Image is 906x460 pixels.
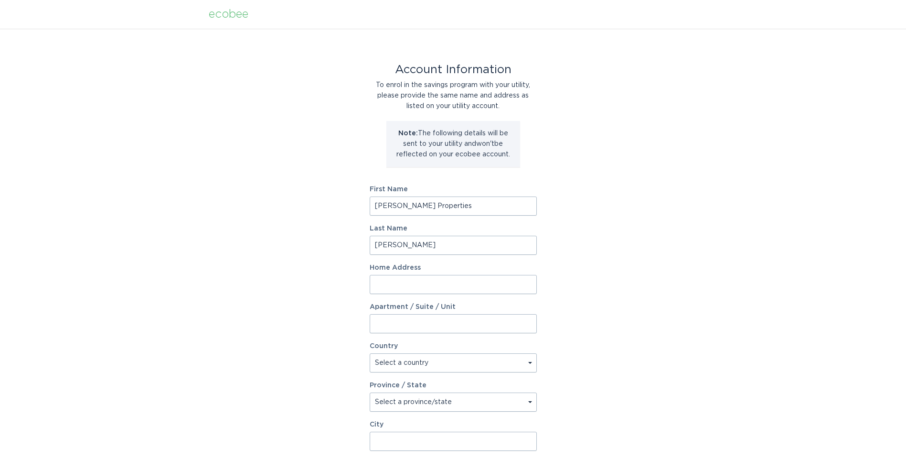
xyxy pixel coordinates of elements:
[370,264,537,271] label: Home Address
[370,65,537,75] div: Account Information
[370,304,537,310] label: Apartment / Suite / Unit
[370,382,426,389] label: Province / State
[370,343,398,350] label: Country
[370,186,537,193] label: First Name
[370,421,537,428] label: City
[394,128,513,160] p: The following details will be sent to your utility and won't be reflected on your ecobee account.
[398,130,418,137] strong: Note:
[209,9,248,20] div: ecobee
[370,80,537,111] div: To enrol in the savings program with your utility, please provide the same name and address as li...
[370,225,537,232] label: Last Name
